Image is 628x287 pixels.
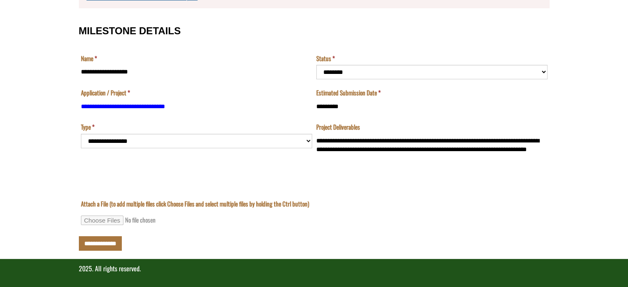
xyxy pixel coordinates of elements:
[316,88,381,97] label: Estimated Submission Date
[316,123,360,131] label: Project Deliverables
[316,134,547,174] textarea: Project Deliverables
[79,26,550,36] h3: MILESTONE DETAILS
[81,123,95,131] label: Type
[81,54,97,63] label: Name
[81,216,193,225] input: Attach a File (to add multiple files click Choose Files and select multiple files by holding the ...
[79,17,550,183] fieldset: MILESTONE DETAILS
[81,88,130,97] label: Application / Project
[81,65,312,79] input: Name
[81,199,309,208] label: Attach a File (to add multiple files click Choose Files and select multiple files by holding the ...
[81,99,312,114] input: Application / Project is a required field.
[79,264,550,273] p: 2025
[92,263,141,273] span: . All rights reserved.
[316,54,335,63] label: Status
